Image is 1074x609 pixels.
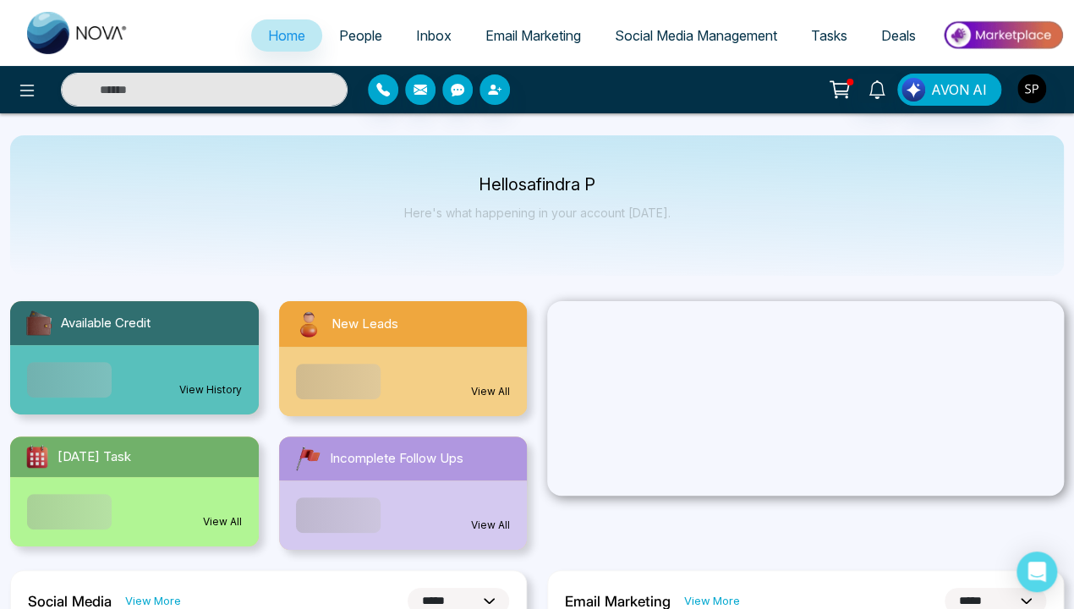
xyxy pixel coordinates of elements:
span: AVON AI [931,80,987,100]
img: Nova CRM Logo [27,12,129,54]
span: [DATE] Task [58,447,131,467]
a: Social Media Management [598,19,794,52]
a: View All [471,518,510,533]
a: View More [125,593,181,609]
img: Lead Flow [901,78,925,101]
a: Deals [864,19,933,52]
span: Tasks [811,27,847,44]
span: Incomplete Follow Ups [330,449,463,469]
div: Open Intercom Messenger [1016,551,1057,592]
p: Hello safindra P [404,178,671,192]
a: Tasks [794,19,864,52]
span: Deals [881,27,916,44]
a: Home [251,19,322,52]
a: Email Marketing [469,19,598,52]
a: View All [203,514,242,529]
a: People [322,19,399,52]
img: availableCredit.svg [24,308,54,338]
a: New LeadsView All [269,301,538,416]
span: Inbox [416,27,452,44]
span: People [339,27,382,44]
img: newLeads.svg [293,308,325,340]
a: Inbox [399,19,469,52]
span: Available Credit [61,314,151,333]
span: Home [268,27,305,44]
p: Here's what happening in your account [DATE]. [404,206,671,220]
a: View History [179,382,242,398]
img: User Avatar [1017,74,1046,103]
button: AVON AI [897,74,1001,106]
a: View All [471,384,510,399]
img: todayTask.svg [24,443,51,470]
a: View More [684,593,740,609]
span: New Leads [332,315,398,334]
img: followUps.svg [293,443,323,474]
img: Market-place.gif [941,16,1064,54]
span: Email Marketing [485,27,581,44]
a: Incomplete Follow UpsView All [269,436,538,550]
span: Social Media Management [615,27,777,44]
